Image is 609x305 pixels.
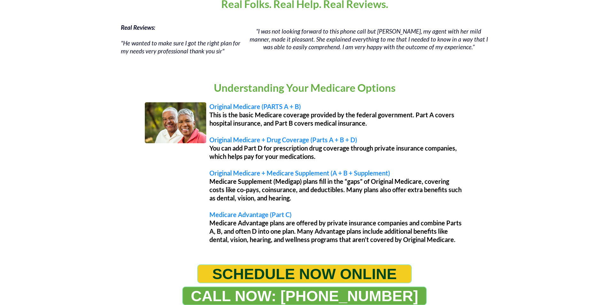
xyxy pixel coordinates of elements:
span: Original Medicare + Medicare Supplement (A + B + Supplement) [209,169,390,177]
span: Original Medicare + Drug Coverage (Parts A + B + D) [209,136,357,144]
span: Real Reviews: [121,24,155,31]
span: Medicare Advantage (Part C) [209,211,292,218]
span: Understanding Your Medicare Options [214,81,395,94]
span: Original Medicare (PARTS A + B) [209,103,301,110]
p: Medicare Advantage plans are offered by private insurance companies and combine Parts A, B, and o... [209,219,465,244]
p: This is the basic Medicare coverage provided by the federal government. Part A covers hospital in... [209,111,465,127]
span: CALL NOW: [PHONE_NUMBER] [191,287,418,305]
span: "He wanted to make sure I got the right plan for my needs very professional thank you sir" [121,39,240,55]
span: “I was not looking forward to this phone call but [PERSON_NAME], my agent with her mild manner, m... [250,27,488,51]
a: SCHEDULE NOW ONLINE [197,264,412,283]
p: Medicare Supplement (Medigap) plans fill in the “gaps” of Original Medicare, covering costs like ... [209,177,465,202]
img: Image [145,102,206,143]
span: SCHEDULE NOW ONLINE [212,265,397,283]
p: You can add Part D for prescription drug coverage through private insurance companies, which help... [209,144,465,160]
